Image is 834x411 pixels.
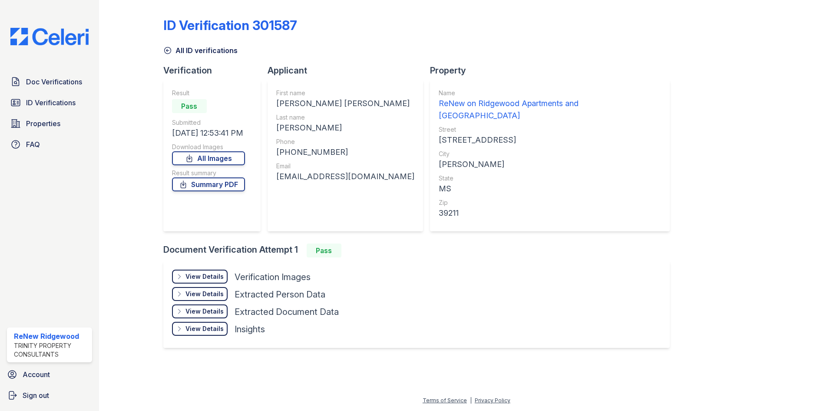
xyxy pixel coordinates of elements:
[439,89,661,122] a: Name ReNew on Ridgewood Apartments and [GEOGRAPHIC_DATA]
[276,162,414,170] div: Email
[23,369,50,380] span: Account
[439,158,661,170] div: [PERSON_NAME]
[475,397,510,404] a: Privacy Policy
[163,45,238,56] a: All ID verifications
[276,97,414,110] div: [PERSON_NAME] [PERSON_NAME]
[23,390,49,401] span: Sign out
[439,97,661,122] div: ReNew on Ridgewood Apartments and [GEOGRAPHIC_DATA]
[276,137,414,146] div: Phone
[26,139,40,150] span: FAQ
[276,146,414,158] div: [PHONE_NUMBER]
[439,150,661,158] div: City
[172,127,245,139] div: [DATE] 12:53:41 PM
[276,89,414,97] div: First name
[7,136,92,153] a: FAQ
[185,307,224,316] div: View Details
[276,170,414,183] div: [EMAIL_ADDRESS][DOMAIN_NAME]
[163,244,677,257] div: Document Verification Attempt 1
[439,198,661,207] div: Zip
[163,64,268,77] div: Verification
[235,288,325,301] div: Extracted Person Data
[439,134,661,146] div: [STREET_ADDRESS]
[172,151,245,165] a: All Images
[172,177,245,191] a: Summary PDF
[172,118,245,127] div: Submitted
[185,290,224,298] div: View Details
[268,64,430,77] div: Applicant
[14,341,89,359] div: Trinity Property Consultants
[439,183,661,195] div: MS
[172,143,245,151] div: Download Images
[3,366,96,383] a: Account
[163,17,297,33] div: ID Verification 301587
[26,118,60,129] span: Properties
[235,271,311,283] div: Verification Images
[439,207,661,219] div: 39211
[439,89,661,97] div: Name
[276,122,414,134] div: [PERSON_NAME]
[26,77,82,87] span: Doc Verifications
[439,174,661,183] div: State
[423,397,467,404] a: Terms of Service
[172,89,245,97] div: Result
[7,115,92,132] a: Properties
[185,324,224,333] div: View Details
[172,99,207,113] div: Pass
[172,169,245,177] div: Result summary
[439,125,661,134] div: Street
[26,97,76,108] span: ID Verifications
[7,94,92,111] a: ID Verifications
[7,73,92,90] a: Doc Verifications
[14,331,89,341] div: ReNew Ridgewood
[470,397,472,404] div: |
[307,244,341,257] div: Pass
[3,28,96,45] img: CE_Logo_Blue-a8612792a0a2168367f1c8372b55b34899dd931a85d93a1a3d3e32e68fde9ad4.png
[430,64,677,77] div: Property
[235,306,339,318] div: Extracted Document Data
[235,323,265,335] div: Insights
[276,113,414,122] div: Last name
[3,387,96,404] a: Sign out
[185,272,224,281] div: View Details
